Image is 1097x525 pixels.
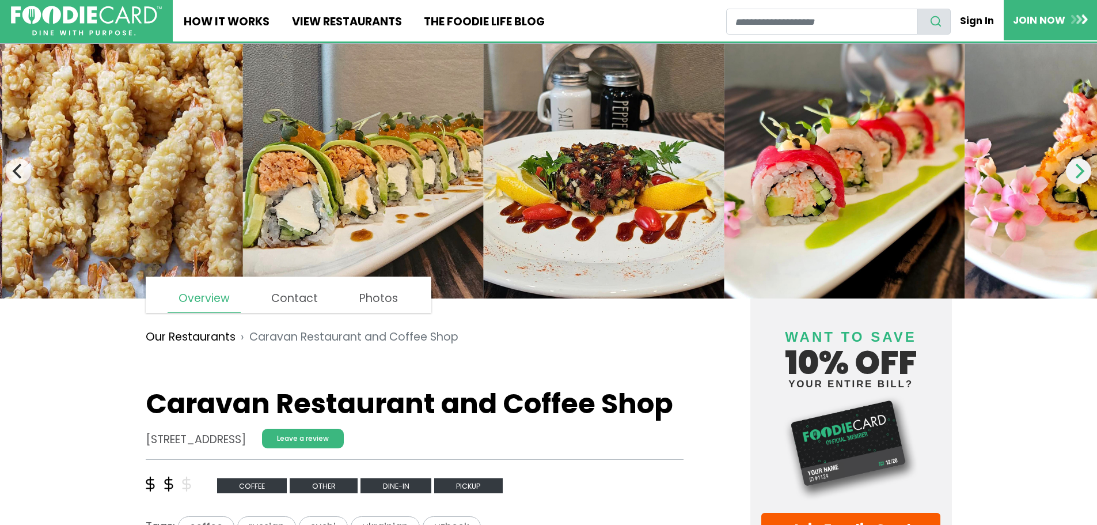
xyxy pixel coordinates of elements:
a: coffee [217,477,290,493]
a: Sign In [951,8,1004,33]
span: other [290,478,358,494]
a: Dine-in [360,477,434,493]
span: Want to save [785,329,916,345]
nav: breadcrumb [146,320,684,354]
small: your entire bill? [761,379,941,389]
a: Leave a review [262,429,344,448]
button: search [917,9,951,35]
input: restaurant search [726,9,918,35]
span: Dine-in [360,478,431,494]
h1: Caravan Restaurant and Coffee Shop [146,387,684,421]
img: FoodieCard; Eat, Drink, Save, Donate [11,6,162,36]
a: Our Restaurants [146,329,236,346]
button: Next [1066,158,1091,184]
a: Pickup [434,477,503,493]
span: Pickup [434,478,503,494]
a: other [290,477,360,493]
button: Previous [6,158,31,184]
a: Photos [348,285,409,312]
nav: page links [146,277,432,313]
img: Foodie Card [761,395,941,501]
li: Caravan Restaurant and Coffee Shop [236,329,458,346]
span: coffee [217,478,287,494]
address: [STREET_ADDRESS] [146,432,246,448]
a: Contact [260,285,329,312]
a: Overview [168,285,241,313]
h4: 10% off [761,315,941,389]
